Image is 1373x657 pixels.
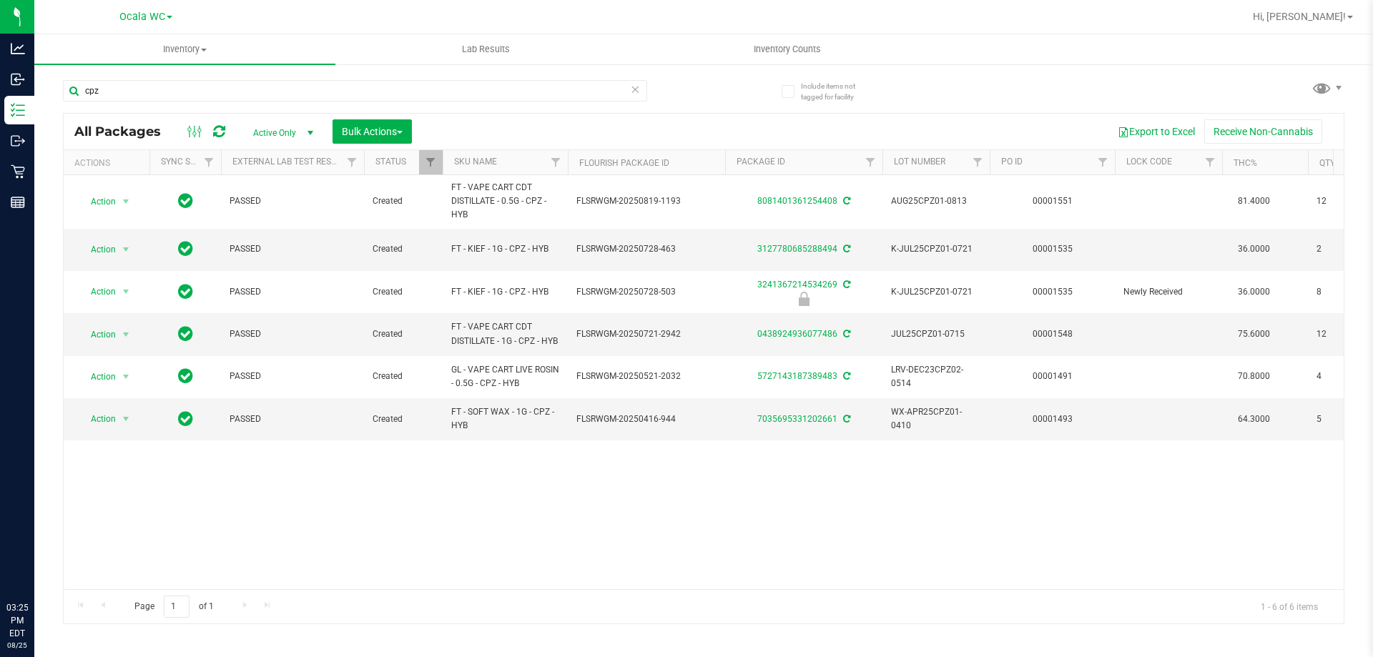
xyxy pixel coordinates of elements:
[1231,191,1277,212] span: 81.4000
[1126,157,1172,167] a: Lock Code
[34,43,335,56] span: Inventory
[373,370,434,383] span: Created
[630,80,640,99] span: Clear
[576,327,717,341] span: FLSRWGM-20250721-2942
[122,596,225,618] span: Page of 1
[576,194,717,208] span: FLSRWGM-20250819-1193
[78,325,117,345] span: Action
[841,280,850,290] span: Sync from Compliance System
[340,150,364,174] a: Filter
[373,242,434,256] span: Created
[34,34,335,64] a: Inventory
[197,150,221,174] a: Filter
[1033,414,1073,424] a: 00001493
[178,324,193,344] span: In Sync
[1317,413,1371,426] span: 5
[164,596,190,618] input: 1
[841,244,850,254] span: Sync from Compliance System
[443,43,529,56] span: Lab Results
[891,285,981,299] span: K-JUL25CPZ01-0721
[451,242,559,256] span: FT - KIEF - 1G - CPZ - HYB
[11,164,25,179] inline-svg: Retail
[757,280,837,290] a: 3241367214534269
[891,363,981,390] span: LRV-DEC23CPZ02-0514
[78,192,117,212] span: Action
[11,41,25,56] inline-svg: Analytics
[1317,285,1371,299] span: 8
[544,150,568,174] a: Filter
[1033,329,1073,339] a: 00001548
[757,329,837,339] a: 0438924936077486
[117,192,135,212] span: select
[1231,409,1277,430] span: 64.3000
[375,157,406,167] a: Status
[451,320,559,347] span: FT - VAPE CART CDT DISTILLATE - 1G - CPZ - HYB
[178,191,193,211] span: In Sync
[841,371,850,381] span: Sync from Compliance System
[576,413,717,426] span: FLSRWGM-20250416-944
[451,181,559,222] span: FT - VAPE CART CDT DISTILLATE - 0.5G - CPZ - HYB
[1317,327,1371,341] span: 12
[576,285,717,299] span: FLSRWGM-20250728-503
[894,157,945,167] a: Lot Number
[78,367,117,387] span: Action
[11,103,25,117] inline-svg: Inventory
[1234,158,1257,168] a: THC%
[6,640,28,651] p: 08/25
[373,413,434,426] span: Created
[757,414,837,424] a: 7035695331202661
[841,414,850,424] span: Sync from Compliance System
[841,196,850,206] span: Sync from Compliance System
[891,327,981,341] span: JUL25CPZ01-0715
[74,158,144,168] div: Actions
[11,72,25,87] inline-svg: Inbound
[230,370,355,383] span: PASSED
[757,196,837,206] a: 8081401361254408
[841,329,850,339] span: Sync from Compliance System
[230,285,355,299] span: PASSED
[859,150,882,174] a: Filter
[14,543,57,586] iframe: Resource center
[230,413,355,426] span: PASSED
[451,285,559,299] span: FT - KIEF - 1G - CPZ - HYB
[78,239,117,260] span: Action
[1231,282,1277,302] span: 36.0000
[178,282,193,302] span: In Sync
[1249,596,1329,617] span: 1 - 6 of 6 items
[1204,119,1322,144] button: Receive Non-Cannabis
[117,282,135,302] span: select
[1231,239,1277,260] span: 36.0000
[1231,366,1277,387] span: 70.8000
[74,124,175,139] span: All Packages
[117,239,135,260] span: select
[891,242,981,256] span: K-JUL25CPZ01-0721
[373,285,434,299] span: Created
[117,325,135,345] span: select
[891,405,981,433] span: WX-APR25CPZ01-0410
[178,239,193,259] span: In Sync
[1001,157,1023,167] a: PO ID
[117,367,135,387] span: select
[734,43,840,56] span: Inventory Counts
[737,157,785,167] a: Package ID
[230,327,355,341] span: PASSED
[230,194,355,208] span: PASSED
[1231,324,1277,345] span: 75.6000
[1033,244,1073,254] a: 00001535
[1033,287,1073,297] a: 00001535
[579,158,669,168] a: Flourish Package ID
[11,195,25,209] inline-svg: Reports
[232,157,345,167] a: External Lab Test Result
[1317,242,1371,256] span: 2
[419,150,443,174] a: Filter
[451,363,559,390] span: GL - VAPE CART LIVE ROSIN - 0.5G - CPZ - HYB
[576,370,717,383] span: FLSRWGM-20250521-2032
[966,150,990,174] a: Filter
[6,601,28,640] p: 03:25 PM EDT
[119,11,165,23] span: Ocala WC
[78,282,117,302] span: Action
[576,242,717,256] span: FLSRWGM-20250728-463
[1108,119,1204,144] button: Export to Excel
[63,80,647,102] input: Search Package ID, Item Name, SKU, Lot or Part Number...
[454,157,497,167] a: SKU Name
